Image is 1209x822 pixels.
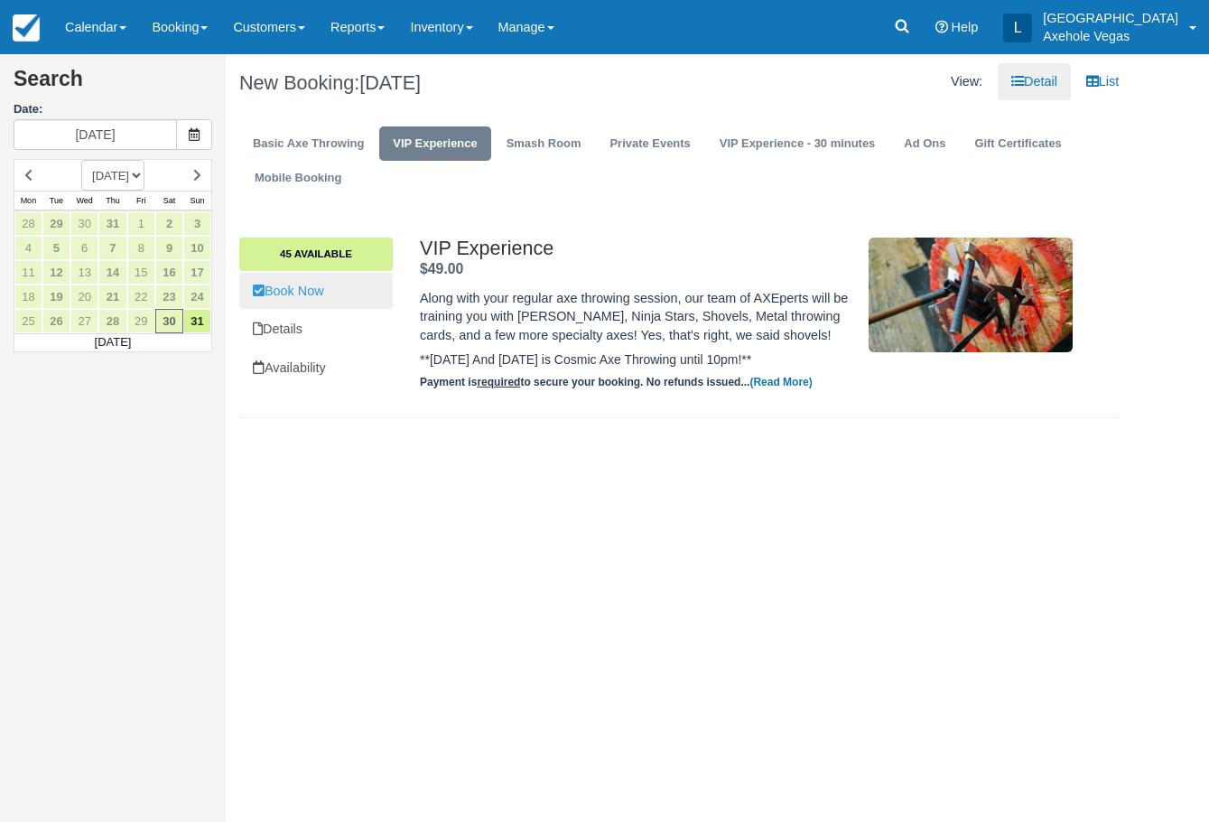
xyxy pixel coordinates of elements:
[14,68,212,101] h2: Search
[420,376,813,388] strong: Payment is to secure your booking. No refunds issued...
[869,238,1073,352] img: M101-1
[420,261,463,276] strong: Price: $49
[952,20,979,34] span: Help
[98,260,126,285] a: 14
[42,211,70,236] a: 29
[70,285,98,309] a: 20
[155,211,183,236] a: 2
[420,353,855,367] h5: **[DATE] And [DATE] is Cosmic Axe Throwing until 10pm!**
[706,126,889,162] a: VIP Experience - 30 minutes
[1043,9,1178,27] p: [GEOGRAPHIC_DATA]
[70,260,98,285] a: 13
[98,309,126,333] a: 28
[42,191,70,211] th: Tue
[239,126,377,162] a: Basic Axe Throwing
[155,309,183,333] a: 30
[241,161,355,196] a: Mobile Booking
[127,211,155,236] a: 1
[70,236,98,260] a: 6
[359,71,421,94] span: [DATE]
[14,101,212,118] label: Date:
[239,238,393,270] a: 45 Available
[183,285,211,309] a: 24
[155,285,183,309] a: 23
[239,72,665,94] h1: New Booking:
[420,289,855,345] p: Along with your regular axe throwing session, our team of AXEperts will be training you with [PER...
[493,126,595,162] a: Smash Room
[239,273,393,310] a: Book Now
[127,260,155,285] a: 15
[98,236,126,260] a: 7
[596,126,703,162] a: Private Events
[70,211,98,236] a: 30
[998,63,1071,100] a: Detail
[183,309,211,333] a: 31
[14,334,212,352] td: [DATE]
[70,309,98,333] a: 27
[127,236,155,260] a: 8
[379,126,490,162] a: VIP Experience
[42,260,70,285] a: 12
[13,14,40,42] img: checkfront-main-nav-mini-logo.png
[70,191,98,211] th: Wed
[183,260,211,285] a: 17
[127,309,155,333] a: 29
[155,191,183,211] th: Sat
[14,309,42,333] a: 25
[937,63,996,100] li: View:
[749,376,812,388] a: (Read More)
[14,260,42,285] a: 11
[127,191,155,211] th: Fri
[1003,14,1032,42] div: L
[14,236,42,260] a: 4
[127,285,155,309] a: 22
[420,261,463,276] span: $49.00
[239,350,393,387] a: Availability
[183,191,211,211] th: Sun
[98,211,126,236] a: 31
[155,236,183,260] a: 9
[961,126,1074,162] a: Gift Certificates
[1073,63,1132,100] a: List
[890,126,959,162] a: Ad Ons
[1043,27,1178,45] p: Axehole Vegas
[14,191,42,211] th: Mon
[42,285,70,309] a: 19
[42,236,70,260] a: 5
[42,309,70,333] a: 26
[935,21,948,33] i: Help
[239,311,393,348] a: Details
[155,260,183,285] a: 16
[183,211,211,236] a: 3
[477,376,520,388] u: required
[420,238,855,259] h2: VIP Experience
[98,285,126,309] a: 21
[14,211,42,236] a: 28
[98,191,126,211] th: Thu
[14,285,42,309] a: 18
[183,236,211,260] a: 10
